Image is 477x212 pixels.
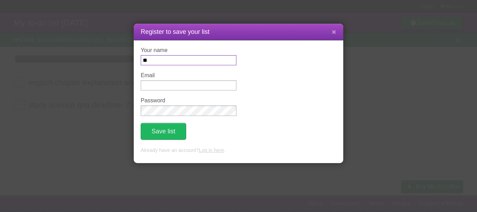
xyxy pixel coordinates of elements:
a: Log in here [199,147,224,153]
button: Save list [141,123,186,140]
p: Already have an account? . [141,147,336,154]
label: Email [141,72,236,79]
label: Your name [141,47,236,53]
h1: Register to save your list [141,27,336,37]
label: Password [141,97,236,104]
